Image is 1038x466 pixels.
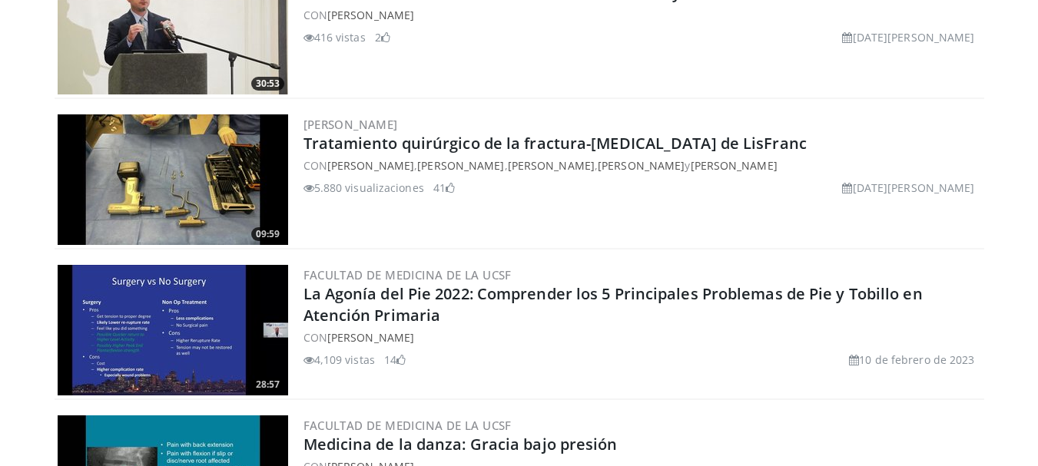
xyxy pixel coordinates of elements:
[508,158,595,173] a: [PERSON_NAME]
[859,352,974,367] font: 10 de febrero de 2023
[505,158,508,173] font: ,
[303,418,512,433] a: Facultad de Medicina de la UCSF
[598,158,685,173] a: [PERSON_NAME]
[58,114,288,245] a: 09:59
[256,378,280,391] font: 28:57
[256,77,280,90] font: 30:53
[58,114,288,245] img: e1ff83cc-f4e0-4d53-a873-cc14f6909ee4.300x170_q85_crop-smart_upscale.jpg
[303,158,327,173] font: CON
[303,330,327,345] font: CON
[314,352,375,367] font: 4,109 vistas
[314,180,424,195] font: 5.880 visualizaciones
[417,158,504,173] a: [PERSON_NAME]
[303,133,807,154] a: Tratamiento quirúrgico de la fractura-[MEDICAL_DATA] de LisFranc
[314,30,366,45] font: 416 vistas
[595,158,598,173] font: ,
[375,30,381,45] font: 2
[256,227,280,240] font: 09:59
[327,8,414,22] a: [PERSON_NAME]
[691,158,778,173] a: [PERSON_NAME]
[303,267,512,283] a: Facultad de Medicina de la UCSF
[303,434,618,454] a: Medicina de la danza: Gracia bajo presión
[853,30,975,45] font: [DATE][PERSON_NAME]
[327,158,414,173] a: [PERSON_NAME]
[58,265,288,395] img: 91920a99-1ae0-43e4-aa0d-505db878dbc8.300x170_q85_crop-smart_upscale.jpg
[853,180,975,195] font: [DATE][PERSON_NAME]
[327,330,414,345] a: [PERSON_NAME]
[303,117,398,132] a: [PERSON_NAME]
[685,158,690,173] font: y
[303,283,923,326] a: La Agonía del Pie 2022: Comprender los 5 Principales Problemas de Pie y Tobillo en Atención Primaria
[384,352,396,367] font: 14
[433,180,446,195] font: 41
[414,158,417,173] font: ,
[58,265,288,395] a: 28:57
[303,8,327,22] font: CON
